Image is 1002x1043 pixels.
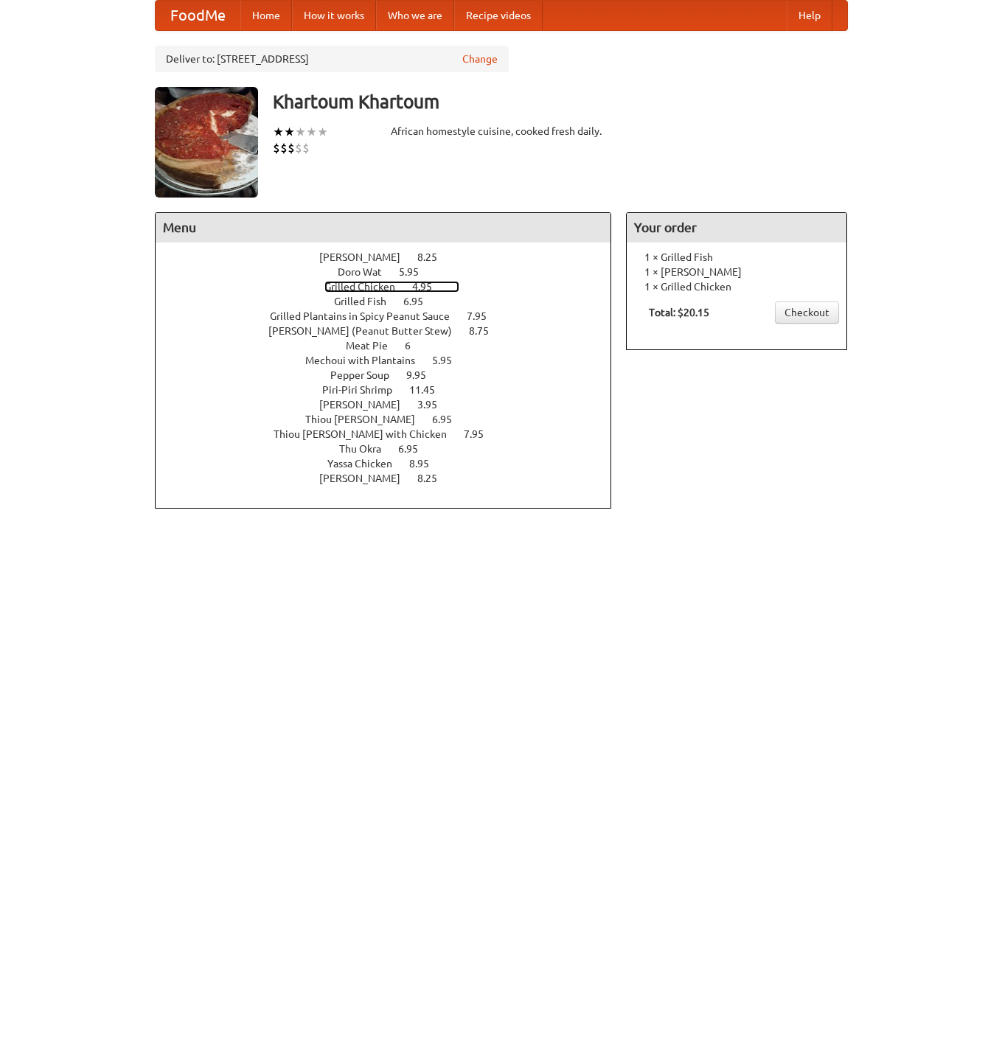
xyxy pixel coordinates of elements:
[273,87,848,116] h3: Khartoum Khartoum
[324,281,410,293] span: Grilled Chicken
[406,369,441,381] span: 9.95
[469,325,504,337] span: 8.75
[634,250,839,265] li: 1 × Grilled Fish
[399,266,434,278] span: 5.95
[305,414,479,425] a: Thiou [PERSON_NAME] 6.95
[155,87,258,198] img: angular.jpg
[306,124,317,140] li: ★
[432,355,467,366] span: 5.95
[322,384,462,396] a: Piri-Piri Shrimp 11.45
[339,443,445,455] a: Thu Okra 6.95
[319,251,415,263] span: [PERSON_NAME]
[273,140,280,156] li: $
[346,340,438,352] a: Meat Pie 6
[334,296,401,307] span: Grilled Fish
[339,443,396,455] span: Thu Okra
[787,1,832,30] a: Help
[405,340,425,352] span: 6
[240,1,292,30] a: Home
[376,1,454,30] a: Who we are
[319,251,465,263] a: [PERSON_NAME] 8.25
[319,399,415,411] span: [PERSON_NAME]
[417,472,452,484] span: 8.25
[302,140,310,156] li: $
[334,296,450,307] a: Grilled Fish 6.95
[284,124,295,140] li: ★
[454,1,543,30] a: Recipe videos
[319,472,465,484] a: [PERSON_NAME] 8.25
[634,265,839,279] li: 1 × [PERSON_NAME]
[327,458,407,470] span: Yassa Chicken
[432,414,467,425] span: 6.95
[274,428,462,440] span: Thiou [PERSON_NAME] with Chicken
[268,325,516,337] a: [PERSON_NAME] (Peanut Butter Stew) 8.75
[391,124,612,139] div: African homestyle cuisine, cooked fresh daily.
[330,369,453,381] a: Pepper Soup 9.95
[338,266,397,278] span: Doro Wat
[338,266,446,278] a: Doro Wat 5.95
[324,281,459,293] a: Grilled Chicken 4.95
[274,428,511,440] a: Thiou [PERSON_NAME] with Chicken 7.95
[288,140,295,156] li: $
[155,46,509,72] div: Deliver to: [STREET_ADDRESS]
[412,281,447,293] span: 4.95
[305,355,479,366] a: Mechoui with Plantains 5.95
[634,279,839,294] li: 1 × Grilled Chicken
[305,414,430,425] span: Thiou [PERSON_NAME]
[319,399,465,411] a: [PERSON_NAME] 3.95
[273,124,284,140] li: ★
[346,340,403,352] span: Meat Pie
[330,369,404,381] span: Pepper Soup
[295,124,306,140] li: ★
[268,325,467,337] span: [PERSON_NAME] (Peanut Butter Stew)
[462,52,498,66] a: Change
[417,251,452,263] span: 8.25
[409,458,444,470] span: 8.95
[319,472,415,484] span: [PERSON_NAME]
[398,443,433,455] span: 6.95
[464,428,498,440] span: 7.95
[270,310,514,322] a: Grilled Plantains in Spicy Peanut Sauce 7.95
[292,1,376,30] a: How it works
[322,384,407,396] span: Piri-Piri Shrimp
[156,1,240,30] a: FoodMe
[156,213,611,243] h4: Menu
[649,307,709,318] b: Total: $20.15
[317,124,328,140] li: ★
[305,355,430,366] span: Mechoui with Plantains
[403,296,438,307] span: 6.95
[327,458,456,470] a: Yassa Chicken 8.95
[409,384,450,396] span: 11.45
[280,140,288,156] li: $
[295,140,302,156] li: $
[775,301,839,324] a: Checkout
[417,399,452,411] span: 3.95
[627,213,846,243] h4: Your order
[270,310,465,322] span: Grilled Plantains in Spicy Peanut Sauce
[467,310,501,322] span: 7.95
